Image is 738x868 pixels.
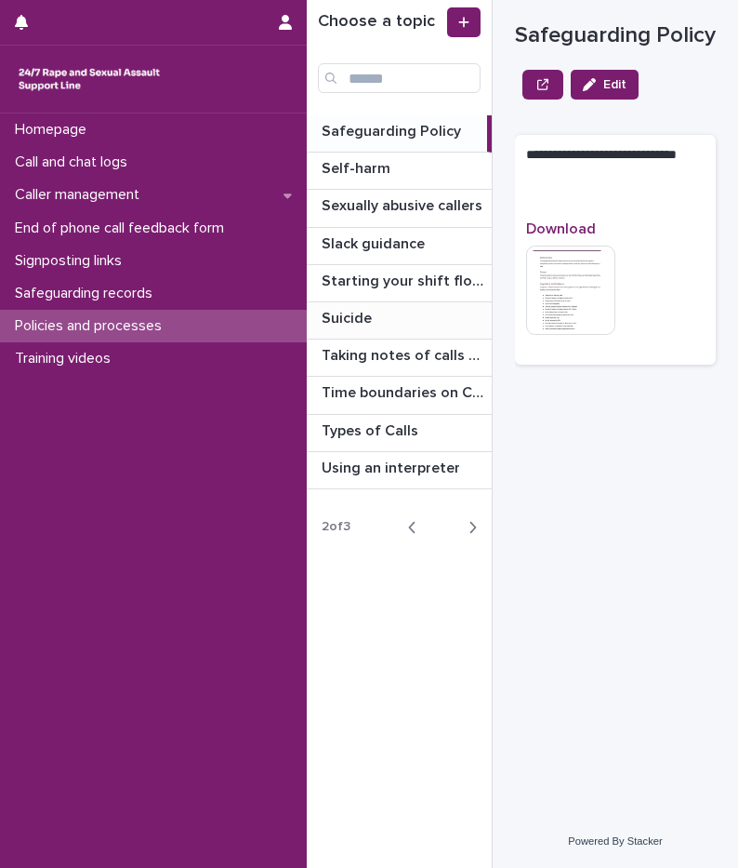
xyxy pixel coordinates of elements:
[7,350,125,367] p: Training videos
[322,306,376,327] p: Suicide
[322,419,422,440] p: Types of Calls
[307,504,365,550] p: 2 of 3
[7,154,142,171] p: Call and chat logs
[307,190,492,227] a: Sexually abusive callersSexually abusive callers
[322,381,488,402] p: Time boundaries on Calls and Chats
[322,156,394,178] p: Self-harm
[307,115,492,153] a: Safeguarding PolicySafeguarding Policy
[322,269,488,290] p: Starting your shift flowchart
[307,340,492,377] a: Taking notes of calls and chatsTaking notes of calls and chats
[322,343,488,365] p: Taking notes of calls and chats
[7,285,167,302] p: Safeguarding records
[7,220,239,237] p: End of phone call feedback form
[393,519,442,536] button: Back
[515,22,716,49] p: Safeguarding Policy
[307,153,492,190] a: Self-harmSelf-harm
[307,415,492,452] a: Types of CallsTypes of Calls
[307,452,492,489] a: Using an interpreterUsing an interpreter
[307,228,492,265] a: Slack guidanceSlack guidance
[318,63,481,93] input: Search
[307,265,492,302] a: Starting your shift flowchartStarting your shift flowchart
[568,835,662,847] a: Powered By Stacker
[571,70,639,100] button: Edit
[322,194,486,215] p: Sexually abusive callers
[318,11,443,33] h1: Choose a topic
[307,302,492,340] a: SuicideSuicide
[603,78,626,91] span: Edit
[442,519,492,536] button: Next
[7,121,101,139] p: Homepage
[7,186,154,204] p: Caller management
[7,252,137,270] p: Signposting links
[322,456,464,477] p: Using an interpreter
[15,60,164,98] img: rhQMoQhaT3yELyF149Cw
[7,317,177,335] p: Policies and processes
[307,377,492,414] a: Time boundaries on Calls and ChatsTime boundaries on Calls and Chats
[526,221,596,236] span: Download
[322,119,465,140] p: Safeguarding Policy
[322,232,428,253] p: Slack guidance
